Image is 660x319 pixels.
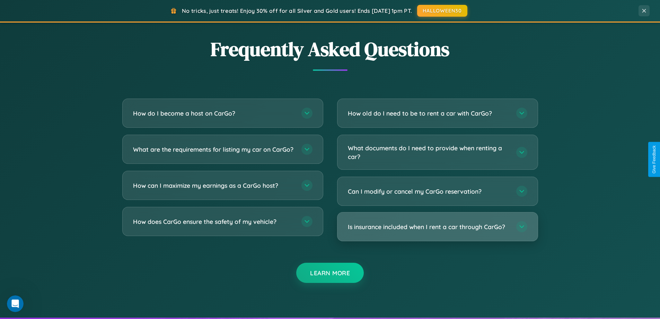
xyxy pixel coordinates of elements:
[182,7,412,14] span: No tricks, just treats! Enjoy 30% off for all Silver and Gold users! Ends [DATE] 1pm PT.
[133,145,294,154] h3: What are the requirements for listing my car on CarGo?
[348,187,509,196] h3: Can I modify or cancel my CarGo reservation?
[652,145,657,174] div: Give Feedback
[296,263,364,283] button: Learn More
[348,109,509,118] h3: How old do I need to be to rent a car with CarGo?
[133,217,294,226] h3: How does CarGo ensure the safety of my vehicle?
[348,223,509,231] h3: Is insurance included when I rent a car through CarGo?
[133,181,294,190] h3: How can I maximize my earnings as a CarGo host?
[122,36,538,62] h2: Frequently Asked Questions
[348,144,509,161] h3: What documents do I need to provide when renting a car?
[417,5,467,17] button: HALLOWEEN30
[133,109,294,118] h3: How do I become a host on CarGo?
[7,295,24,312] iframe: Intercom live chat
